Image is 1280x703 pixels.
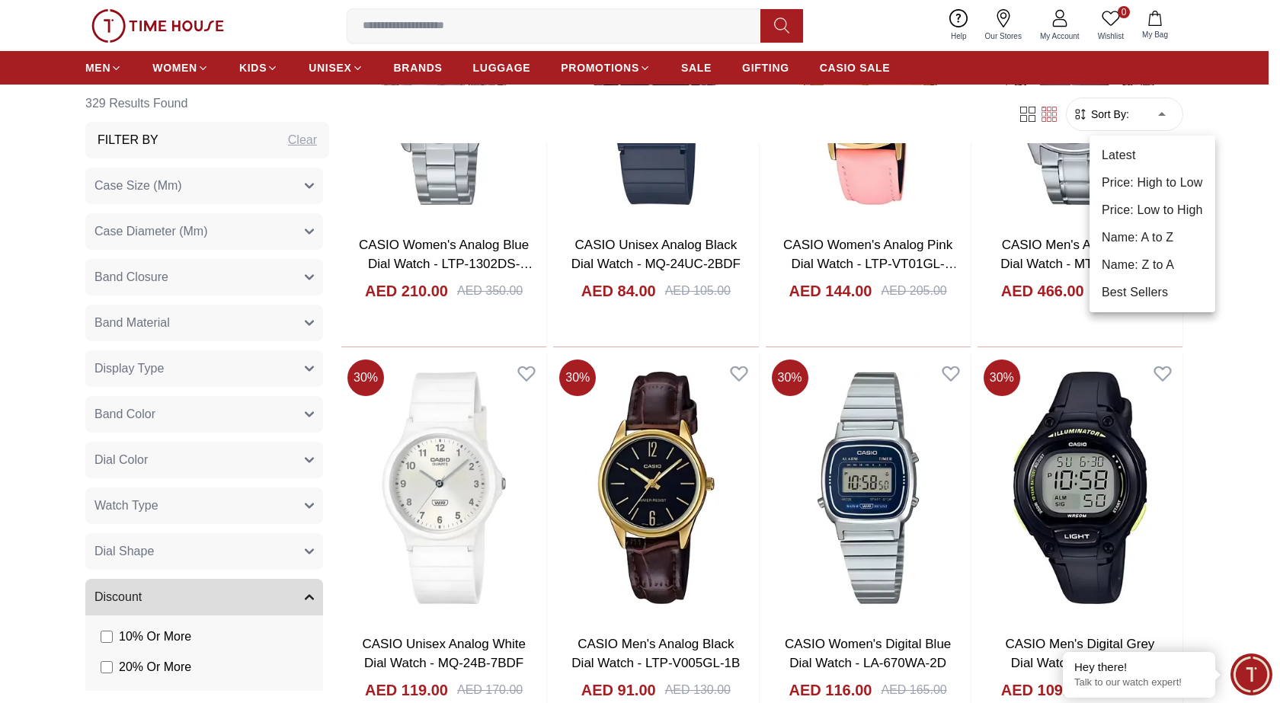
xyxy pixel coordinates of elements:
li: Price: Low to High [1090,197,1215,224]
li: Best Sellers [1090,279,1215,306]
li: Price: High to Low [1090,169,1215,197]
div: Hey there! [1074,660,1204,675]
p: Talk to our watch expert! [1074,676,1204,689]
li: Name: Z to A [1090,251,1215,279]
li: Latest [1090,142,1215,169]
div: Chat Widget [1230,653,1272,695]
li: Name: A to Z [1090,224,1215,251]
